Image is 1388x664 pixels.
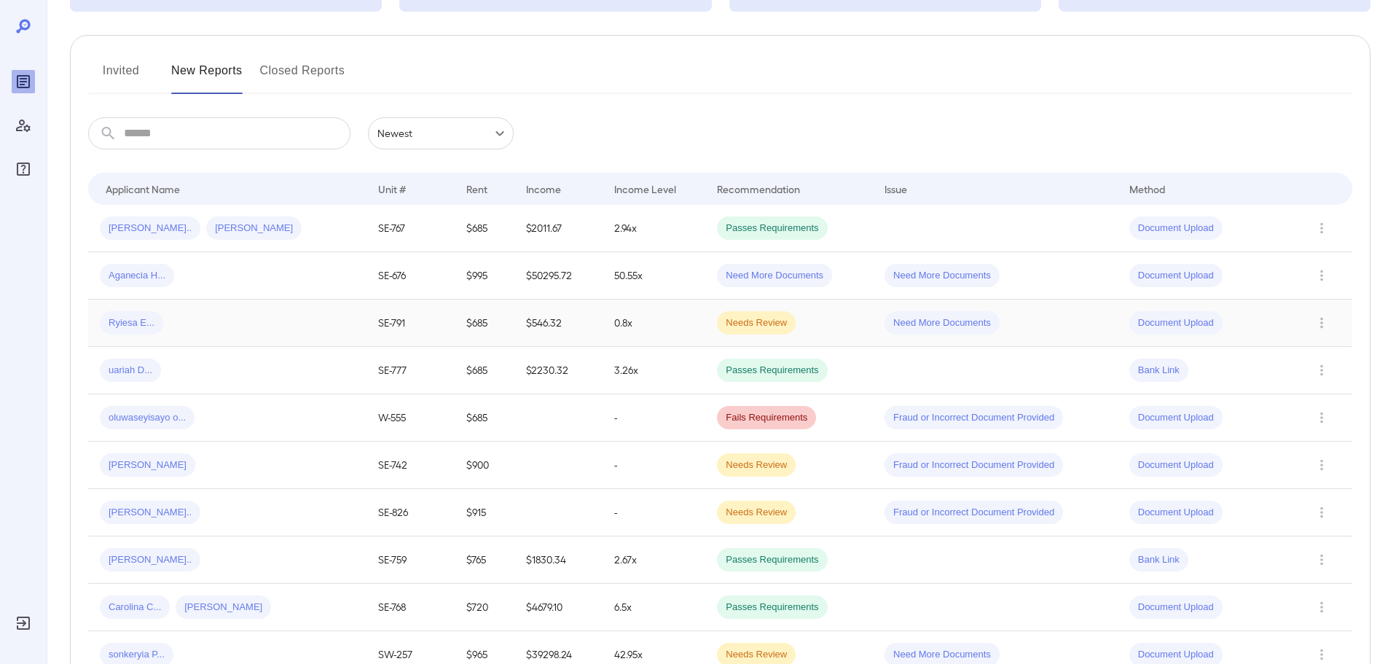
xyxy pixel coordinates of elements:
div: Reports [12,70,35,93]
td: $2011.67 [514,205,603,252]
td: SE-742 [366,442,455,489]
button: Row Actions [1310,264,1333,287]
span: [PERSON_NAME] [100,458,195,472]
td: $915 [455,489,514,536]
span: Need More Documents [885,269,1000,283]
div: Rent [466,180,490,198]
span: Passes Requirements [717,601,827,614]
div: Manage Users [12,114,35,137]
span: Fails Requirements [717,411,816,425]
span: Ryiesa E... [100,316,163,330]
div: Method [1129,180,1165,198]
span: Fraud or Incorrect Document Provided [885,411,1063,425]
span: [PERSON_NAME] [176,601,271,614]
td: 2.67x [603,536,706,584]
td: 3.26x [603,347,706,394]
td: SE-791 [366,300,455,347]
div: Recommendation [717,180,800,198]
td: $900 [455,442,514,489]
td: SE-767 [366,205,455,252]
span: Need More Documents [717,269,832,283]
span: uariah D... [100,364,161,378]
span: Need More Documents [885,316,1000,330]
td: SE-768 [366,584,455,631]
span: Document Upload [1129,316,1223,330]
button: Invited [88,59,154,94]
button: Row Actions [1310,453,1333,477]
td: - [603,489,706,536]
span: Needs Review [717,316,796,330]
button: Row Actions [1310,595,1333,619]
div: Income [526,180,561,198]
span: Document Upload [1129,269,1223,283]
span: Document Upload [1129,411,1223,425]
td: 2.94x [603,205,706,252]
button: Row Actions [1310,548,1333,571]
span: Bank Link [1129,364,1188,378]
td: $685 [455,205,514,252]
button: New Reports [171,59,243,94]
div: Income Level [614,180,676,198]
td: $685 [455,347,514,394]
td: SE-826 [366,489,455,536]
span: Passes Requirements [717,222,827,235]
td: - [603,442,706,489]
span: Passes Requirements [717,364,827,378]
td: 50.55x [603,252,706,300]
button: Closed Reports [260,59,345,94]
td: $685 [455,394,514,442]
td: SE-676 [366,252,455,300]
td: 6.5x [603,584,706,631]
span: Needs Review [717,458,796,472]
span: oluwaseyisayo o... [100,411,195,425]
td: $1830.34 [514,536,603,584]
span: Passes Requirements [717,553,827,567]
td: $4679.10 [514,584,603,631]
span: [PERSON_NAME].. [100,506,200,520]
td: 0.8x [603,300,706,347]
span: Aganecia H... [100,269,174,283]
td: $720 [455,584,514,631]
button: Row Actions [1310,501,1333,524]
div: FAQ [12,157,35,181]
span: Document Upload [1129,506,1223,520]
td: $765 [455,536,514,584]
span: Carolina C... [100,601,170,614]
td: $546.32 [514,300,603,347]
td: W-555 [366,394,455,442]
span: Need More Documents [885,648,1000,662]
span: Document Upload [1129,458,1223,472]
span: Document Upload [1129,648,1223,662]
div: Log Out [12,612,35,635]
button: Row Actions [1310,311,1333,335]
button: Row Actions [1310,216,1333,240]
button: Row Actions [1310,359,1333,382]
div: Unit # [378,180,406,198]
span: sonkeryia P... [100,648,173,662]
button: Row Actions [1310,406,1333,429]
span: [PERSON_NAME] [206,222,302,235]
td: - [603,394,706,442]
td: SE-777 [366,347,455,394]
span: Needs Review [717,648,796,662]
td: $995 [455,252,514,300]
td: $2230.32 [514,347,603,394]
span: Bank Link [1129,553,1188,567]
td: $50295.72 [514,252,603,300]
td: SE-759 [366,536,455,584]
span: Fraud or Incorrect Document Provided [885,506,1063,520]
div: Issue [885,180,908,198]
td: $685 [455,300,514,347]
span: Fraud or Incorrect Document Provided [885,458,1063,472]
span: [PERSON_NAME].. [100,553,200,567]
span: Needs Review [717,506,796,520]
span: Document Upload [1129,222,1223,235]
div: Applicant Name [106,180,180,198]
span: [PERSON_NAME].. [100,222,200,235]
span: Document Upload [1129,601,1223,614]
div: Newest [368,117,514,149]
